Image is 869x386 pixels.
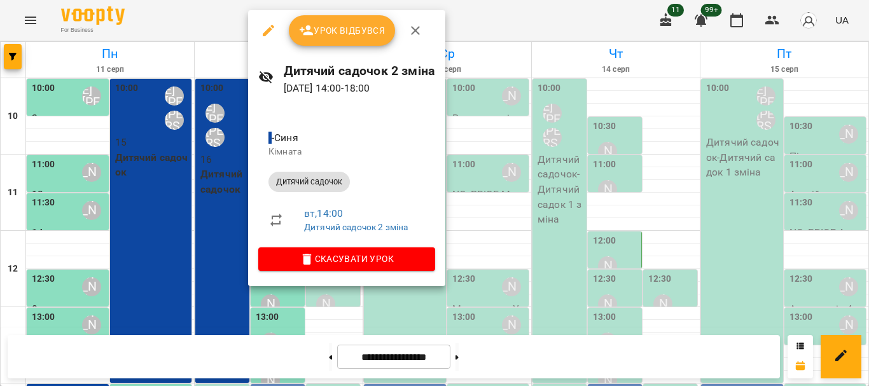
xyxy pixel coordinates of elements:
span: Дитячий садочок [268,176,350,188]
a: вт , 14:00 [304,207,343,219]
a: Дитячий садочок 2 зміна [304,222,408,232]
p: [DATE] 14:00 - 18:00 [284,81,435,96]
button: Скасувати Урок [258,247,435,270]
span: - Синя [268,132,301,144]
h6: Дитячий садочок 2 зміна [284,61,435,81]
span: Скасувати Урок [268,251,425,266]
span: Урок відбувся [299,23,386,38]
p: Кімната [268,146,425,158]
button: Урок відбувся [289,15,396,46]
